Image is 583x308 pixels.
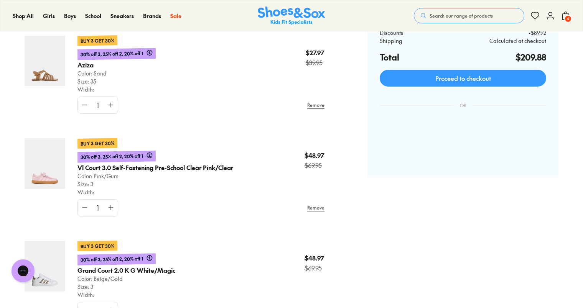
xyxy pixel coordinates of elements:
[380,51,399,64] h4: Total
[77,61,156,69] p: Aziza
[8,257,38,285] iframe: Gorgias live chat messenger
[386,133,540,154] iframe: PayPal-paypal
[305,161,324,170] s: $69.95
[110,12,134,20] a: Sneakers
[380,37,402,45] p: Shipping
[454,96,473,115] div: OR
[92,97,104,113] div: 1
[25,138,65,189] img: 4-548232_1
[77,77,156,85] p: Size: 35
[77,275,175,283] p: Color: Beige/Gold
[143,12,161,20] a: Brands
[92,200,104,216] div: 1
[85,12,101,20] a: School
[515,51,546,64] h4: $209.88
[25,241,65,292] img: 4-545926_1
[306,49,324,57] p: $27.97
[77,85,156,93] p: Width:
[77,283,175,291] p: Size: 3
[80,152,143,161] span: 30% off 3, 25% off 2, 20% off 1
[414,8,524,23] button: Search our range of products
[430,12,493,19] span: Search our range of products
[80,255,143,264] span: 30% off 3, 25% off 2, 20% off 1
[25,36,65,86] img: 4-558118_1
[307,201,324,215] a: Remove
[80,50,143,59] span: 30% off 3, 25% off 2, 20% off 1
[77,188,233,196] p: Width:
[64,12,76,20] a: Boys
[77,138,117,149] p: Buy 3 Get 30%
[13,12,34,20] a: Shop All
[77,69,156,77] p: Color: Sand
[305,264,324,272] s: $69.95
[561,7,570,24] button: 4
[305,254,324,262] p: $48.97
[77,241,117,251] p: Buy 3 Get 30%
[77,172,233,180] p: Color: Pink/Gum
[77,35,117,46] p: Buy 3 Get 30%
[43,12,55,20] a: Girls
[77,164,233,172] p: Vl Court 3.0 Self-Fastening Pre-School Clear Pink/Clear
[77,266,175,275] p: Grand Court 2.0 K G White/Magic
[77,291,175,299] p: Width:
[564,15,572,23] span: 4
[170,12,181,20] a: Sale
[489,37,546,45] p: Calculated at checkout
[77,180,233,188] p: Size: 3
[380,70,546,87] a: Proceed to checkout
[529,29,546,37] p: -$89.92
[306,59,324,67] s: $39.95
[305,151,324,160] p: $48.97
[258,7,325,25] img: SNS_Logo_Responsive.svg
[380,29,403,37] p: Discounts
[307,98,324,112] a: Remove
[258,7,325,25] a: Shoes & Sox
